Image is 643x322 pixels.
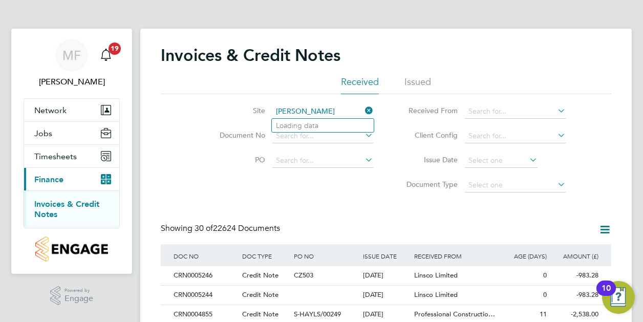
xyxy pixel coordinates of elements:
div: DOC NO [171,244,240,268]
label: Issue Date [399,155,458,164]
button: Timesheets [24,145,119,167]
a: Go to home page [24,237,120,262]
div: 10 [602,288,611,302]
input: Select one [465,154,538,168]
button: Jobs [24,122,119,144]
div: CRN0005244 [171,286,240,305]
button: Network [24,99,119,121]
li: Received [341,76,379,94]
span: Network [34,105,67,115]
a: Invoices & Credit Notes [34,199,99,219]
span: Credit Note [242,290,278,299]
div: DOC TYPE [240,244,291,268]
input: Search for... [465,129,566,143]
span: 11 [540,310,547,318]
input: Search for... [465,104,566,119]
input: Select one [465,178,566,192]
li: Issued [404,76,431,94]
h2: Invoices & Credit Notes [161,45,340,66]
a: MF[PERSON_NAME] [24,39,120,88]
div: [DATE] [360,286,412,305]
span: 0 [543,271,547,280]
label: Document Type [399,180,458,189]
button: Open Resource Center, 10 new notifications [602,281,635,314]
span: MF [62,49,81,62]
div: ISSUE DATE [360,244,412,268]
label: Client Config [399,131,458,140]
input: Search for... [272,104,373,119]
span: Timesheets [34,152,77,161]
span: Jobs [34,128,52,138]
span: Professional Constructio… [414,310,495,318]
li: Loading data [272,119,374,132]
a: Powered byEngage [50,286,94,306]
span: S-HAYLS/00249 [294,310,341,318]
div: RECEIVED FROM [412,244,498,268]
span: Powered by [65,286,93,295]
label: Document No [206,131,265,140]
span: Credit Note [242,271,278,280]
span: Engage [65,294,93,303]
span: Credit Note [242,310,278,318]
span: 22624 Documents [195,223,280,233]
span: Marie Fraser [24,76,120,88]
img: countryside-properties-logo-retina.png [35,237,108,262]
span: CZ503 [294,271,313,280]
label: Received From [399,106,458,115]
span: 19 [109,42,121,55]
a: 19 [96,39,116,72]
span: Linsco Limited [414,271,458,280]
input: Search for... [272,129,373,143]
div: PO NO [291,244,360,268]
button: Finance [24,168,119,190]
nav: Main navigation [11,29,132,274]
div: -983.28 [549,266,601,285]
div: -983.28 [549,286,601,305]
span: 30 of [195,223,213,233]
label: Site [206,106,265,115]
label: PO [206,155,265,164]
div: CRN0005246 [171,266,240,285]
span: 0 [543,290,547,299]
input: Search for... [272,154,373,168]
span: Finance [34,175,63,184]
div: Finance [24,190,119,228]
div: Showing [161,223,282,234]
div: AGE (DAYS) [498,244,549,268]
div: [DATE] [360,266,412,285]
span: Linsco Limited [414,290,458,299]
div: AMOUNT (£) [549,244,601,268]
